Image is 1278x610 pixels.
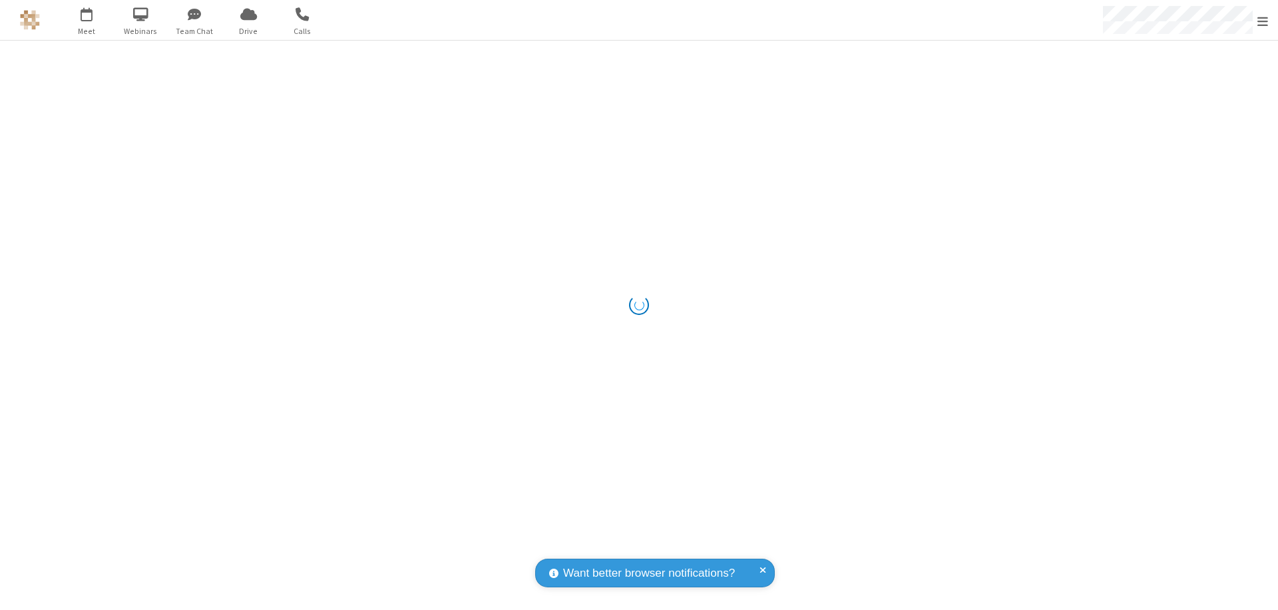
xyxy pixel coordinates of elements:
[20,10,40,30] img: QA Selenium DO NOT DELETE OR CHANGE
[116,25,166,37] span: Webinars
[278,25,327,37] span: Calls
[224,25,274,37] span: Drive
[62,25,112,37] span: Meet
[170,25,220,37] span: Team Chat
[563,565,735,582] span: Want better browser notifications?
